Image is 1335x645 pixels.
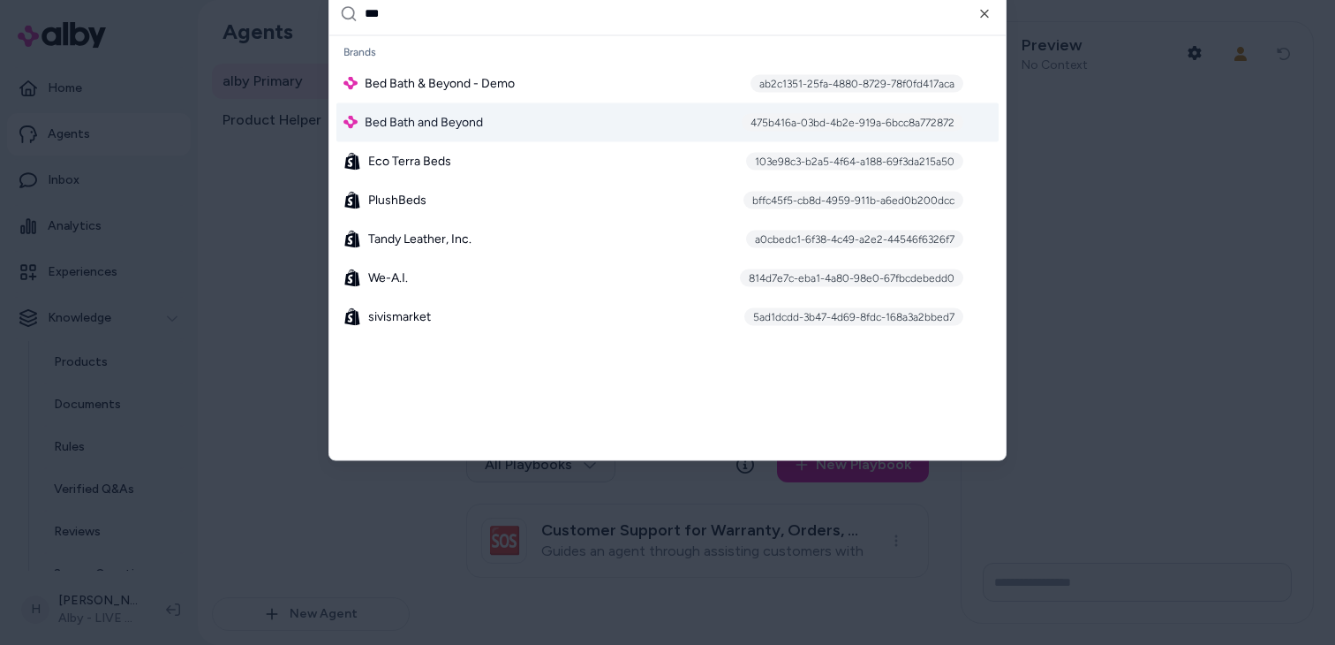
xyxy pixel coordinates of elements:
div: 475b416a-03bd-4b2e-919a-6bcc8a772872 [742,113,963,131]
span: Bed Bath and Beyond [365,113,483,131]
div: Brands [336,39,999,64]
div: a0cbedc1-6f38-4c49-a2e2-44546f6326f7 [746,230,963,247]
img: alby Logo [343,115,358,129]
span: Tandy Leather, Inc. [368,230,471,247]
span: We-A.I. [368,269,408,286]
div: 814d7e7c-eba1-4a80-98e0-67fbcdebedd0 [740,269,963,286]
div: bffc45f5-cb8d-4959-911b-a6ed0b200dcc [743,191,963,209]
span: Bed Bath & Beyond - Demo [365,74,515,92]
span: PlushBeds [368,191,426,209]
span: Eco Terra Beds [368,152,451,170]
img: alby Logo [343,76,358,90]
div: 103e98c3-b2a5-4f64-a188-69f3da215a50 [746,152,963,170]
span: sivismarket [368,307,431,325]
div: 5ad1dcdd-3b47-4d69-8fdc-168a3a2bbed7 [744,307,963,325]
div: ab2c1351-25fa-4880-8729-78f0fd417aca [750,74,963,92]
